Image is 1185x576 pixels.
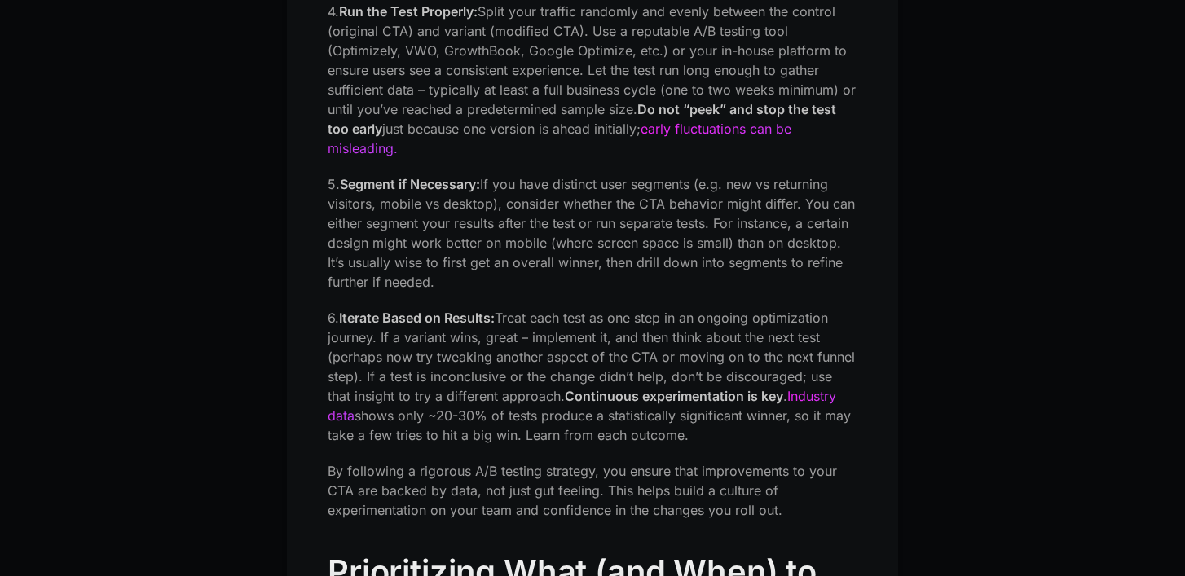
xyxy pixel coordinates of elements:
strong: Run the Test Properly: [339,3,478,20]
strong: Do not “peek” and stop the test too early [328,101,836,137]
strong: Continuous experimentation is key [565,388,783,404]
p: 4. Split your traffic randomly and evenly between the control (original CTA) and variant (modifie... [328,2,857,158]
p: 6. Treat each test as one step in an ongoing optimization journey. If a variant wins, great – imp... [328,308,857,445]
strong: Iterate Based on Results: [339,310,495,326]
a: early fluctuations can be misleading. [328,121,791,156]
p: 5. If you have distinct user segments (e.g. new vs returning visitors, mobile vs desktop), consid... [328,174,857,292]
strong: Segment if Necessary: [340,176,480,192]
p: By following a rigorous A/B testing strategy, you ensure that improvements to your CTA are backed... [328,461,857,520]
a: Industry data [328,388,836,424]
